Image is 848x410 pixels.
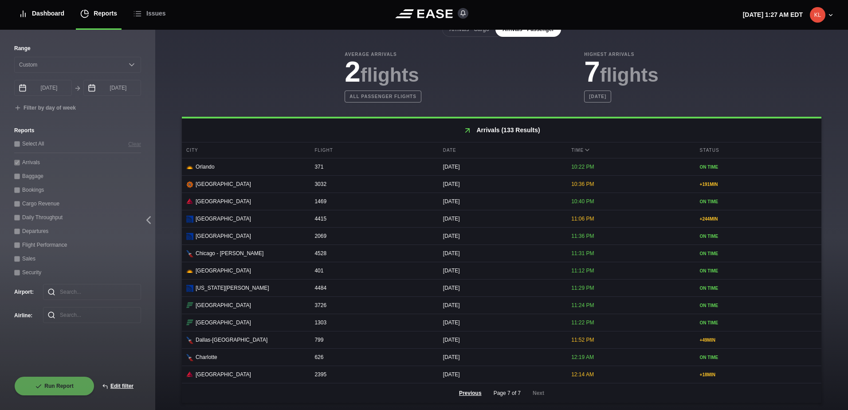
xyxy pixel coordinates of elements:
div: Time [567,142,693,158]
div: [DATE] [439,349,565,366]
span: [GEOGRAPHIC_DATA] [196,319,251,327]
label: Airport : [14,288,29,296]
span: 2395 [314,371,326,378]
span: Dallas-[GEOGRAPHIC_DATA] [196,336,267,344]
span: 3032 [314,181,326,187]
input: Search... [43,284,141,300]
span: 4484 [314,285,326,291]
div: ON TIME [700,198,817,205]
b: [DATE] [584,91,611,102]
span: 12:14 AM [571,371,594,378]
span: [GEOGRAPHIC_DATA] [196,371,251,378]
input: Search... [43,307,141,323]
span: [US_STATE][PERSON_NAME] [196,284,269,292]
div: + 191 MIN [700,181,817,188]
div: ON TIME [700,268,817,274]
span: flights [600,64,659,86]
span: 11:52 PM [571,337,594,343]
span: Charlotte [196,353,217,361]
div: [DATE] [439,262,565,279]
div: [DATE] [439,176,565,193]
h3: 7 [584,58,659,86]
div: [DATE] [439,158,565,175]
label: Airline : [14,311,29,319]
div: ON TIME [700,319,817,326]
p: [DATE] 1:27 AM EDT [743,10,803,20]
div: [DATE] [439,193,565,210]
div: ON TIME [700,164,817,170]
span: 11:29 PM [571,285,594,291]
span: Page 7 of 7 [494,389,521,397]
button: Previous [451,383,489,403]
span: Chicago - [PERSON_NAME] [196,249,263,257]
div: [DATE] [439,228,565,244]
b: Average Arrivals [345,51,421,58]
div: Date [439,142,565,158]
span: 11:24 PM [571,302,594,308]
span: 11:36 PM [571,233,594,239]
div: + 244 MIN [700,216,817,222]
div: [DATE] [439,314,565,331]
span: [GEOGRAPHIC_DATA] [196,197,251,205]
div: Flight [310,142,436,158]
img: 8d9eb65ae2cfb5286abbcbdb12c50e97 [810,7,825,23]
label: Reports [14,126,141,134]
button: Filter by day of week [14,105,76,112]
span: 1303 [314,319,326,326]
span: [GEOGRAPHIC_DATA] [196,301,251,309]
input: mm/dd/yyyy [14,80,72,96]
span: [GEOGRAPHIC_DATA] [196,180,251,188]
div: [DATE] [439,331,565,348]
span: 1469 [314,198,326,205]
div: ON TIME [700,354,817,361]
div: ON TIME [700,233,817,240]
input: mm/dd/yyyy [83,80,141,96]
span: 2069 [314,233,326,239]
span: 11:06 PM [571,216,594,222]
div: [DATE] [439,280,565,296]
span: 11:31 PM [571,250,594,256]
div: ON TIME [700,250,817,257]
span: [GEOGRAPHIC_DATA] [196,215,251,223]
div: ON TIME [700,285,817,292]
span: 401 [314,268,323,274]
button: Edit filter [94,376,141,396]
div: + 18 MIN [700,371,817,378]
span: [GEOGRAPHIC_DATA] [196,267,251,275]
b: All passenger flights [345,91,421,102]
b: Highest Arrivals [584,51,659,58]
div: [DATE] [439,210,565,227]
span: 10:22 PM [571,164,594,170]
div: + 49 MIN [700,337,817,343]
span: 10:36 PM [571,181,594,187]
span: 11:22 PM [571,319,594,326]
span: 371 [314,164,323,170]
div: [DATE] [439,366,565,383]
div: Status [695,142,821,158]
span: 4415 [314,216,326,222]
div: [DATE] [439,297,565,314]
span: 4528 [314,250,326,256]
div: City [182,142,308,158]
button: Clear [128,139,141,149]
span: 11:12 PM [571,268,594,274]
div: [DATE] [439,245,565,262]
span: 3726 [314,302,326,308]
h3: 2 [345,58,421,86]
h2: Arrivals (133 Results) [182,118,821,142]
span: Orlando [196,163,215,171]
div: ON TIME [700,302,817,309]
span: 12:19 AM [571,354,594,360]
span: flights [361,64,419,86]
label: Range [14,44,141,52]
span: 799 [314,337,323,343]
span: [GEOGRAPHIC_DATA] [196,232,251,240]
span: 626 [314,354,323,360]
span: 10:40 PM [571,198,594,205]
